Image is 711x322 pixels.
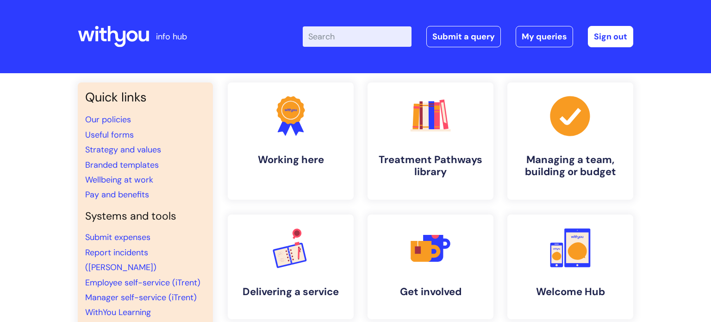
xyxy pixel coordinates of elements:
a: Pay and benefits [85,189,149,200]
a: Delivering a service [228,215,354,319]
h4: Working here [235,154,346,166]
a: Manager self-service (iTrent) [85,292,197,303]
a: Report incidents ([PERSON_NAME]) [85,247,156,273]
div: | - [303,26,633,47]
a: Submit expenses [85,232,150,243]
a: Strategy and values [85,144,161,155]
h4: Get involved [375,286,486,298]
a: Submit a query [426,26,501,47]
a: Our policies [85,114,131,125]
a: Sign out [588,26,633,47]
h3: Quick links [85,90,206,105]
h4: Managing a team, building or budget [515,154,626,178]
a: Get involved [368,215,493,319]
a: Useful forms [85,129,134,140]
a: Welcome Hub [507,215,633,319]
a: Treatment Pathways library [368,82,493,200]
h4: Delivering a service [235,286,346,298]
input: Search [303,26,412,47]
h4: Welcome Hub [515,286,626,298]
a: My queries [516,26,573,47]
h4: Systems and tools [85,210,206,223]
a: Employee self-service (iTrent) [85,277,200,288]
p: info hub [156,29,187,44]
h4: Treatment Pathways library [375,154,486,178]
a: Working here [228,82,354,200]
a: Wellbeing at work [85,174,153,185]
a: Managing a team, building or budget [507,82,633,200]
a: WithYou Learning [85,307,151,318]
a: Branded templates [85,159,159,170]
